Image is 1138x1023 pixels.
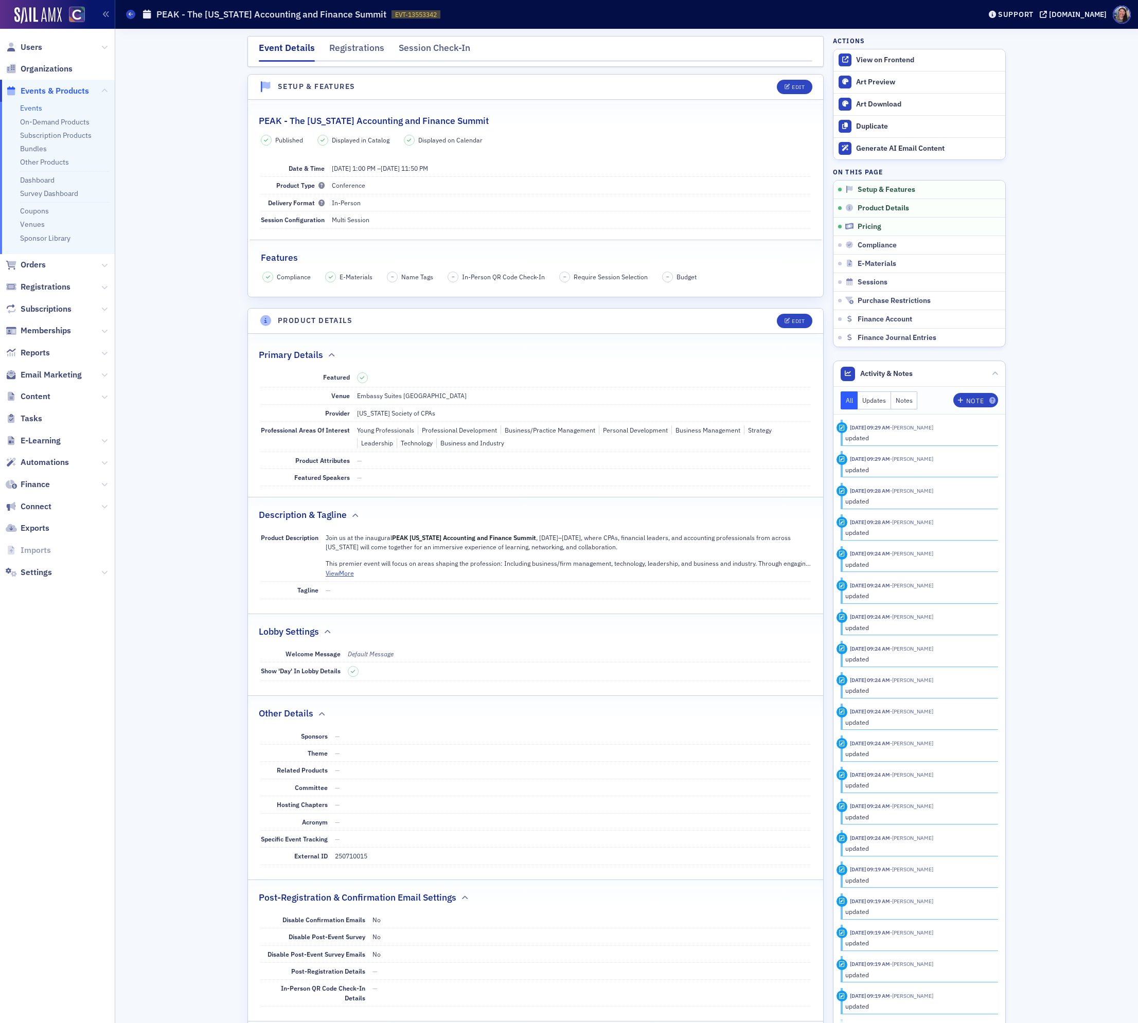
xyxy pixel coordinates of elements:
[998,10,1034,19] div: Support
[381,164,400,172] span: [DATE]
[845,938,991,947] div: updated
[6,369,82,381] a: Email Marketing
[841,391,858,409] button: All
[326,586,331,594] span: —
[890,424,933,431] span: Tiffany Carson
[261,533,318,542] span: Product Description
[837,707,847,717] div: Update
[21,259,46,271] span: Orders
[20,206,49,216] a: Coupons
[372,967,378,975] span: —
[331,391,350,400] span: Venue
[850,802,890,810] time: 10/9/2025 09:24 AM
[335,835,340,843] span: —
[21,545,51,556] span: Imports
[289,932,365,941] span: Disable Post-Event Survey
[837,865,847,875] div: Update
[261,426,350,434] span: Professional Areas Of Interest
[850,487,890,494] time: 10/9/2025 09:28 AM
[845,528,991,537] div: updated
[401,272,433,281] span: Name Tags
[276,181,325,189] span: Product Type
[282,916,365,924] span: Disable Confirmation Emails
[837,486,847,496] div: Update
[850,455,890,462] time: 10/9/2025 09:29 AM
[357,473,362,481] span: —
[858,259,896,268] span: E-Materials
[858,185,915,194] span: Setup & Features
[837,896,847,907] div: Update
[850,992,890,999] time: 9/19/2025 09:19 AM
[6,303,72,315] a: Subscriptions
[833,93,1005,115] a: Art Download
[501,425,595,435] div: Business/Practice Management
[21,413,42,424] span: Tasks
[858,222,881,231] span: Pricing
[6,545,51,556] a: Imports
[850,929,890,936] time: 9/19/2025 09:19 AM
[845,717,991,727] div: updated
[890,582,933,589] span: Tiffany Carson
[357,409,435,417] span: [US_STATE] Society of CPAs
[833,137,1005,159] button: Generate AI Email Content
[277,272,311,281] span: Compliance
[278,315,352,326] h4: Product Details
[890,550,933,557] span: Tiffany Carson
[20,175,55,185] a: Dashboard
[574,272,648,281] span: Require Session Selection
[845,591,991,600] div: updated
[856,144,1000,153] div: Generate AI Email Content
[850,866,890,873] time: 9/19/2025 09:19 AM
[21,369,82,381] span: Email Marketing
[837,643,847,654] div: Update
[395,10,437,19] span: EVT-13553342
[332,216,369,224] span: Multi Session
[332,199,361,207] span: In-Person
[850,550,890,557] time: 10/9/2025 09:24 AM
[837,580,847,591] div: Update
[301,732,328,740] span: Sponsors
[6,567,52,578] a: Settings
[845,749,991,758] div: updated
[953,393,998,407] button: Note
[21,281,70,293] span: Registrations
[837,517,847,528] div: Update
[856,56,1000,65] div: View on Frontend
[295,456,350,464] span: Product Attributes
[850,518,890,526] time: 10/9/2025 09:28 AM
[277,800,328,809] span: Hosting Chapters
[845,843,991,853] div: updated
[452,273,455,280] span: –
[21,523,49,534] span: Exports
[21,457,69,468] span: Automations
[372,946,811,962] dd: No
[259,114,489,128] h2: PEAK - The [US_STATE] Accounting and Finance Summit
[21,567,52,578] span: Settings
[6,413,42,424] a: Tasks
[372,984,378,992] span: —
[890,487,933,494] span: Tiffany Carson
[563,273,566,280] span: –
[268,950,365,958] span: Disable Post-Event Survey Emails
[850,424,890,431] time: 10/9/2025 09:29 AM
[858,204,909,213] span: Product Details
[325,409,350,417] span: Provider
[837,675,847,686] div: Update
[259,348,323,362] h2: Primary Details
[21,435,61,446] span: E-Learning
[21,325,71,336] span: Memberships
[890,834,933,841] span: Tiffany Carson
[1113,6,1131,24] span: Profile
[357,425,414,435] div: Young Professionals
[850,834,890,841] time: 10/9/2025 09:24 AM
[845,970,991,979] div: updated
[837,549,847,560] div: Update
[418,425,497,435] div: Professional Development
[21,85,89,97] span: Events & Products
[837,801,847,812] div: Update
[21,42,42,53] span: Users
[850,645,890,652] time: 10/9/2025 09:24 AM
[20,103,42,113] a: Events
[21,63,73,75] span: Organizations
[401,164,428,172] time: 11:50 PM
